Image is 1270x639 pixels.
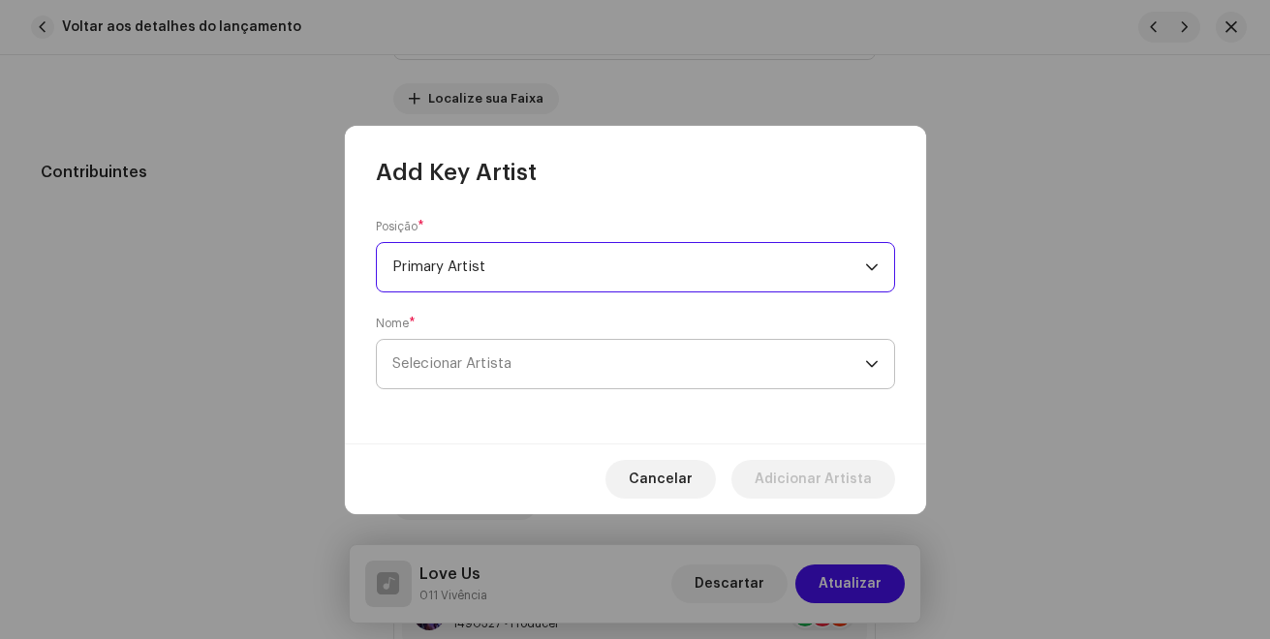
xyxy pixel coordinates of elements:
div: dropdown trigger [865,243,879,291]
label: Nome [376,316,416,331]
div: dropdown trigger [865,340,879,388]
span: Primary Artist [392,243,865,291]
span: Selecionar Artista [392,340,865,388]
span: Adicionar Artista [755,460,872,499]
span: Selecionar Artista [392,356,511,371]
button: Cancelar [605,460,716,499]
span: Add Key Artist [376,157,537,188]
button: Adicionar Artista [731,460,895,499]
span: Cancelar [629,460,693,499]
label: Posição [376,219,424,234]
